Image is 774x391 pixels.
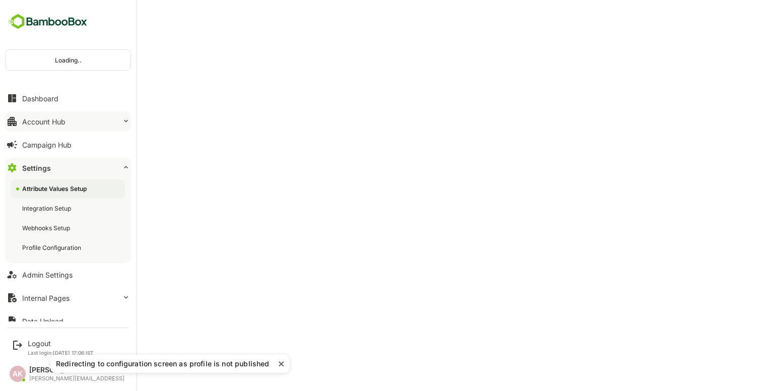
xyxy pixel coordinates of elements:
div: Webhooks Setup [22,224,72,232]
button: Campaign Hub [5,135,131,155]
div: Loading.. [6,50,131,70]
button: Dashboard [5,88,131,108]
button: Settings [5,158,131,178]
div: Admin Settings [22,271,73,279]
button: Account Hub [5,111,131,132]
div: Redirecting to configuration screen as profile is not published [55,359,278,369]
div: Data Upload [22,317,63,325]
button: Data Upload [5,311,131,331]
div: AK [10,366,26,382]
div: Settings [22,164,51,172]
div: Logout [28,339,94,348]
div: Dashboard [22,94,58,103]
button: Admin Settings [5,265,131,285]
div: Internal Pages [22,294,70,302]
p: Last login: [DATE] 17:06 IST [28,350,94,356]
div: Attribute Values Setup [22,184,89,193]
div: Account Hub [22,117,66,126]
button: Internal Pages [5,288,131,308]
div: Campaign Hub [22,141,72,149]
div: Profile Configuration [22,243,83,252]
div: [PERSON_NAME] [29,366,124,374]
div: Integration Setup [22,204,73,213]
img: BambooboxFullLogoMark.5f36c76dfaba33ec1ec1367b70bb1252.svg [5,12,90,31]
div: [PERSON_NAME][EMAIL_ADDRESS] [29,375,124,382]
